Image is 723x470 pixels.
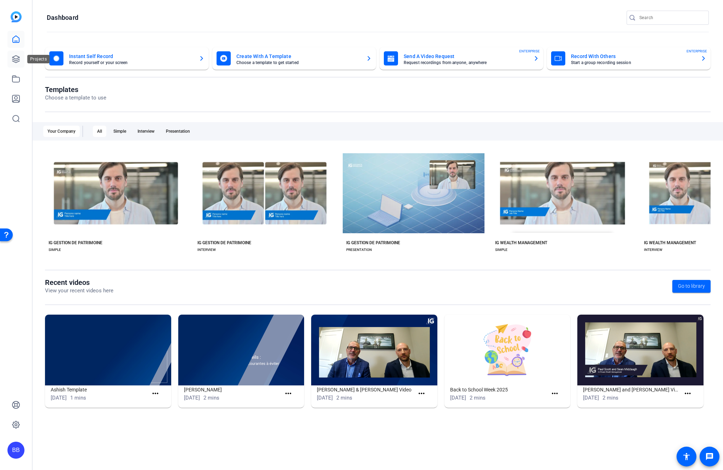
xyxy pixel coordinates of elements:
[47,13,78,22] h1: Dashboard
[7,442,24,459] div: BB
[644,240,696,246] div: IG WEALTH MANAGEMENT
[45,94,106,102] p: Choose a template to use
[404,61,528,65] mat-card-subtitle: Request recordings from anyone, anywhere
[571,52,695,61] mat-card-title: Record With Others
[70,395,86,401] span: 1 mins
[236,61,360,65] mat-card-subtitle: Choose a template to get started
[184,385,281,394] h1: [PERSON_NAME]
[450,385,548,394] h1: Back to School Week 2025
[284,389,293,398] mat-icon: more_horiz
[519,48,540,54] span: ENTERPRISE
[550,389,559,398] mat-icon: more_horiz
[583,385,680,394] h1: [PERSON_NAME] and [PERSON_NAME] Video
[69,61,193,65] mat-card-subtitle: Record yourself or your screen
[470,395,486,401] span: 2 mins
[197,247,216,253] div: INTERVIEW
[571,61,695,65] mat-card-subtitle: Start a group recording session
[49,247,61,253] div: SIMPLE
[45,85,106,94] h1: Templates
[184,395,200,401] span: [DATE]
[203,395,219,401] span: 2 mins
[162,126,194,137] div: Presentation
[336,395,352,401] span: 2 mins
[133,126,159,137] div: Interview
[404,52,528,61] mat-card-title: Send A Video Request
[45,47,209,70] button: Instant Self RecordRecord yourself or your screen
[686,48,707,54] span: ENTERPRISE
[43,126,80,137] div: Your Company
[311,315,437,385] img: Paul Scott & Sean Middaugh_Welcome Video
[151,389,160,398] mat-icon: more_horiz
[547,47,711,70] button: Record With OthersStart a group recording sessionENTERPRISE
[45,315,171,385] img: Ashish Template
[450,395,466,401] span: [DATE]
[45,278,113,287] h1: Recent videos
[577,315,704,385] img: Paul Scott and Sean Middaugh_Welcome Video
[417,389,426,398] mat-icon: more_horiz
[27,55,50,63] div: Projects
[346,247,372,253] div: PRESENTATION
[639,13,703,22] input: Search
[705,452,714,461] mat-icon: message
[583,395,599,401] span: [DATE]
[495,247,508,253] div: SIMPLE
[178,315,304,385] img: Aurele French
[317,385,414,394] h1: [PERSON_NAME] & [PERSON_NAME] Video
[197,240,251,246] div: IG GESTION DE PATRIMOINE
[346,240,400,246] div: IG GESTION DE PATRIMOINE
[51,395,67,401] span: [DATE]
[212,47,376,70] button: Create With A TemplateChoose a template to get started
[678,282,705,290] span: Go to library
[380,47,543,70] button: Send A Video RequestRequest recordings from anyone, anywhereENTERPRISE
[317,395,333,401] span: [DATE]
[69,52,193,61] mat-card-title: Instant Self Record
[236,52,360,61] mat-card-title: Create With A Template
[683,389,692,398] mat-icon: more_horiz
[45,287,113,295] p: View your recent videos here
[51,385,148,394] h1: Ashish Template
[444,315,571,385] img: Back to School Week 2025
[93,126,106,137] div: All
[495,240,547,246] div: IG WEALTH MANAGEMENT
[682,452,691,461] mat-icon: accessibility
[109,126,130,137] div: Simple
[672,280,711,293] a: Go to library
[602,395,618,401] span: 2 mins
[49,240,102,246] div: IG GESTION DE PATRIMOINE
[11,11,22,22] img: blue-gradient.svg
[644,247,662,253] div: INTERVIEW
